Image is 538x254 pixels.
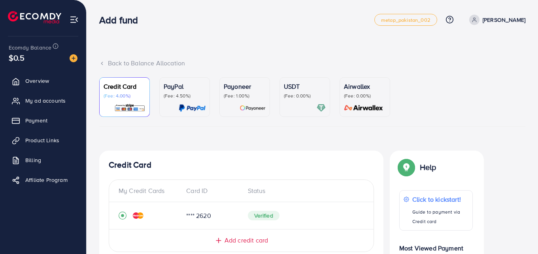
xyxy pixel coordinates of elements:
p: (Fee: 1.00%) [224,93,266,99]
img: card [240,103,266,113]
a: Overview [6,73,80,89]
img: logo [8,11,61,23]
p: [PERSON_NAME] [483,15,525,25]
p: (Fee: 4.50%) [164,93,206,99]
span: Verified [248,211,279,220]
a: Payment [6,113,80,128]
p: USDT [284,82,326,91]
h3: Add fund [99,14,144,26]
span: Affiliate Program [25,176,68,184]
span: Add credit card [225,236,268,245]
p: Click to kickstart! [412,195,468,204]
span: Overview [25,77,49,85]
p: Credit Card [104,82,145,91]
p: (Fee: 4.00%) [104,93,145,99]
div: Back to Balance Allocation [99,59,525,68]
img: Popup guide [399,160,413,174]
a: metap_pakistan_002 [374,14,437,26]
span: Ecomdy Balance [9,44,51,52]
span: metap_pakistan_002 [381,17,430,23]
a: Product Links [6,132,80,148]
p: Airwallex [344,82,386,91]
img: card [114,103,145,113]
div: Status [242,186,364,195]
a: My ad accounts [6,93,80,109]
iframe: Chat [504,218,532,248]
h4: Credit Card [109,160,374,170]
svg: record circle [119,212,126,220]
a: Affiliate Program [6,172,80,188]
img: menu [70,15,79,24]
a: Billing [6,152,80,168]
span: Payment [25,116,47,124]
img: image [70,54,77,62]
p: (Fee: 0.00%) [344,93,386,99]
img: card [179,103,206,113]
img: card [317,103,326,113]
p: (Fee: 0.00%) [284,93,326,99]
p: Payoneer [224,82,266,91]
span: Product Links [25,136,59,144]
p: PayPal [164,82,206,91]
span: My ad accounts [25,97,66,105]
p: Guide to payment via Credit card [412,207,468,226]
div: Card ID [180,186,241,195]
div: My Credit Cards [119,186,180,195]
p: Help [420,162,436,172]
a: [PERSON_NAME] [466,15,525,25]
img: card [342,103,386,113]
span: $0.5 [9,52,25,63]
span: Billing [25,156,41,164]
img: credit [133,212,143,219]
